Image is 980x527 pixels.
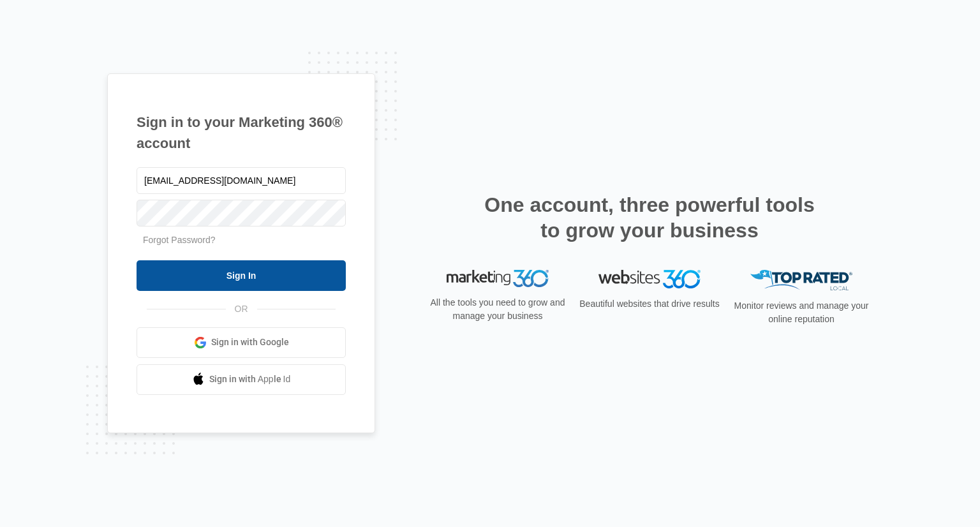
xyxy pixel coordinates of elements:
[137,112,346,154] h1: Sign in to your Marketing 360® account
[137,167,346,194] input: Email
[226,302,257,316] span: OR
[137,364,346,395] a: Sign in with Apple Id
[209,373,291,386] span: Sign in with Apple Id
[426,296,569,323] p: All the tools you need to grow and manage your business
[447,270,549,288] img: Marketing 360
[750,270,852,291] img: Top Rated Local
[578,297,721,311] p: Beautiful websites that drive results
[137,260,346,291] input: Sign In
[730,299,873,326] p: Monitor reviews and manage your online reputation
[211,336,289,349] span: Sign in with Google
[137,327,346,358] a: Sign in with Google
[480,192,819,243] h2: One account, three powerful tools to grow your business
[598,270,701,288] img: Websites 360
[143,235,216,245] a: Forgot Password?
